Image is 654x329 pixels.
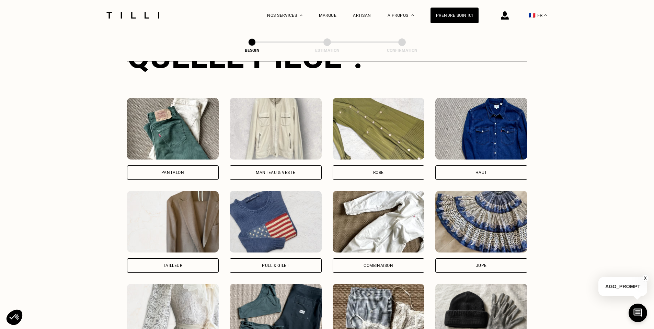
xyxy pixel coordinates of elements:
img: menu déroulant [544,14,547,16]
img: Tilli retouche votre Pantalon [127,98,219,160]
div: Robe [373,171,384,175]
img: Tilli retouche votre Manteau & Veste [230,98,322,160]
img: Tilli retouche votre Pull & gilet [230,191,322,252]
img: Tilli retouche votre Haut [435,98,527,160]
img: Menu déroulant [300,14,302,16]
div: Tailleur [163,263,183,268]
img: Menu déroulant à propos [411,14,414,16]
div: Haut [475,171,487,175]
div: Manteau & Veste [256,171,295,175]
img: Tilli retouche votre Combinaison [333,191,425,252]
a: Artisan [353,13,371,18]
img: Tilli retouche votre Jupe [435,191,527,252]
img: icône connexion [501,11,509,20]
div: Estimation [293,48,362,53]
div: Confirmation [368,48,436,53]
img: Tilli retouche votre Robe [333,98,425,160]
a: Marque [319,13,336,18]
img: Logo du service de couturière Tilli [104,12,162,19]
span: 🇫🇷 [529,12,536,19]
a: Prendre soin ici [431,8,479,23]
p: AGO_PROMPT [598,277,647,296]
button: X [642,274,649,282]
img: Tilli retouche votre Tailleur [127,191,219,252]
div: Combinaison [364,263,393,268]
div: Besoin [218,48,286,53]
div: Pull & gilet [262,263,289,268]
div: Pantalon [161,171,184,175]
div: Jupe [476,263,487,268]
